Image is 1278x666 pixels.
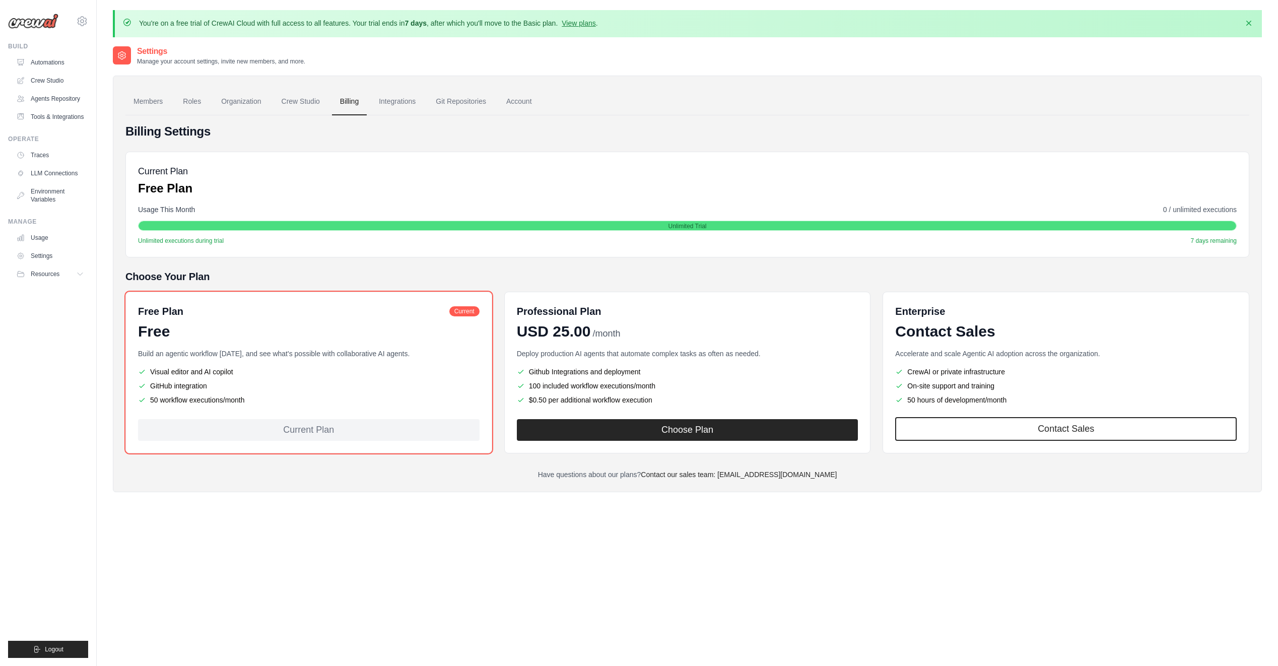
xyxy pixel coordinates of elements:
a: Settings [12,248,88,264]
p: Accelerate and scale Agentic AI adoption across the organization. [895,349,1237,359]
a: Tools & Integrations [12,109,88,125]
img: Logo [8,14,58,29]
p: Deploy production AI agents that automate complex tasks as often as needed. [517,349,858,359]
p: Manage your account settings, invite new members, and more. [137,57,305,65]
a: Billing [332,88,367,115]
p: Build an agentic workflow [DATE], and see what's possible with collaborative AI agents. [138,349,480,359]
li: GitHub integration [138,381,480,391]
span: Unlimited Trial [668,222,706,230]
div: Contact Sales [895,322,1237,341]
li: Visual editor and AI copilot [138,367,480,377]
a: Integrations [371,88,424,115]
div: Current Plan [138,419,480,441]
span: Current [449,306,480,316]
a: Contact our sales team: [EMAIL_ADDRESS][DOMAIN_NAME] [641,471,837,479]
h5: Current Plan [138,164,192,178]
li: On-site support and training [895,381,1237,391]
li: $0.50 per additional workflow execution [517,395,858,405]
span: 7 days remaining [1191,237,1237,245]
p: Free Plan [138,180,192,196]
h4: Billing Settings [125,123,1249,140]
h6: Free Plan [138,304,183,318]
a: Traces [12,147,88,163]
a: Members [125,88,171,115]
a: Agents Repository [12,91,88,107]
button: Choose Plan [517,419,858,441]
h6: Professional Plan [517,304,601,318]
button: Logout [8,641,88,658]
li: 50 workflow executions/month [138,395,480,405]
span: 0 / unlimited executions [1163,205,1237,215]
span: Resources [31,270,59,278]
a: View plans [562,19,595,27]
a: Crew Studio [12,73,88,89]
div: Build [8,42,88,50]
a: Roles [175,88,209,115]
div: Operate [8,135,88,143]
button: Resources [12,266,88,282]
a: Environment Variables [12,183,88,208]
a: Git Repositories [428,88,494,115]
div: Free [138,322,480,341]
p: Have questions about our plans? [125,470,1249,480]
h6: Enterprise [895,304,1237,318]
h2: Settings [137,45,305,57]
a: Contact Sales [895,417,1237,441]
li: Github Integrations and deployment [517,367,858,377]
a: Usage [12,230,88,246]
strong: 7 days [405,19,427,27]
h5: Choose Your Plan [125,270,1249,284]
span: Logout [45,645,63,653]
li: CrewAI or private infrastructure [895,367,1237,377]
span: Usage This Month [138,205,195,215]
li: 50 hours of development/month [895,395,1237,405]
span: USD 25.00 [517,322,591,341]
a: LLM Connections [12,165,88,181]
a: Crew Studio [274,88,328,115]
a: Automations [12,54,88,71]
span: Unlimited executions during trial [138,237,224,245]
p: You're on a free trial of CrewAI Cloud with full access to all features. Your trial ends in , aft... [139,18,598,28]
div: Manage [8,218,88,226]
a: Account [498,88,540,115]
li: 100 included workflow executions/month [517,381,858,391]
a: Organization [213,88,269,115]
span: /month [592,327,620,341]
